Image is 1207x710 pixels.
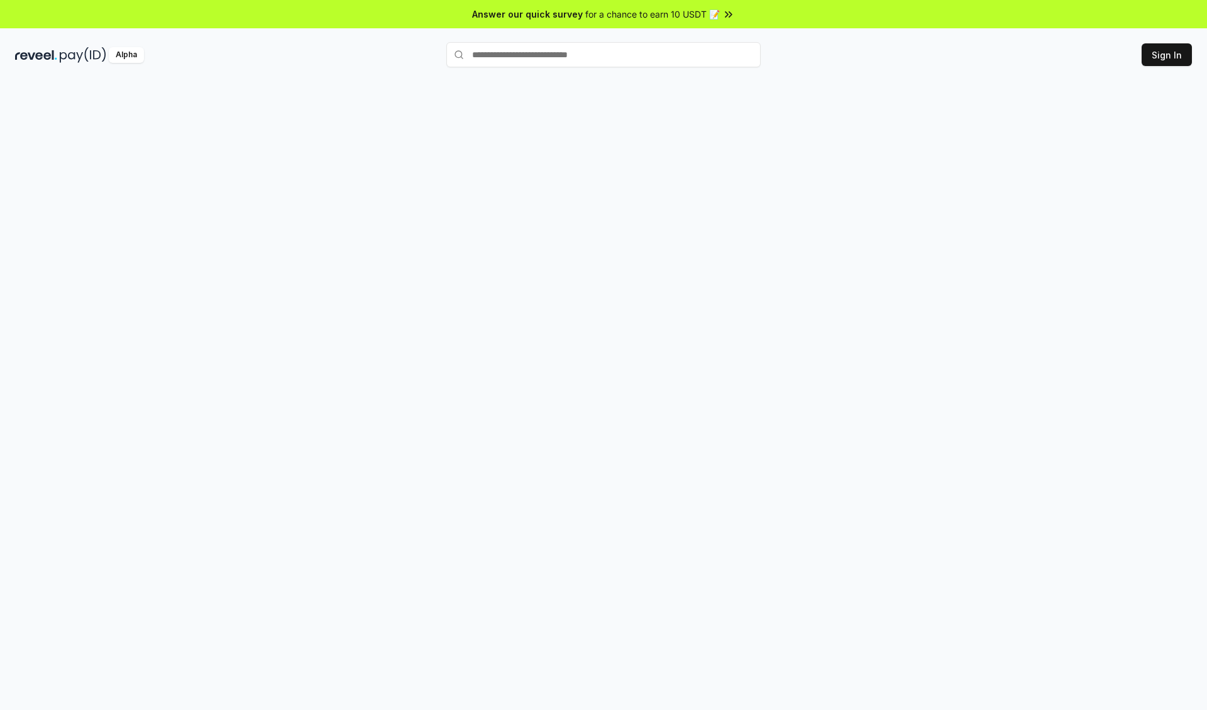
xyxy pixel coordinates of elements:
img: pay_id [60,47,106,63]
span: for a chance to earn 10 USDT 📝 [585,8,720,21]
button: Sign In [1142,43,1192,66]
div: Alpha [109,47,144,63]
span: Answer our quick survey [472,8,583,21]
img: reveel_dark [15,47,57,63]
